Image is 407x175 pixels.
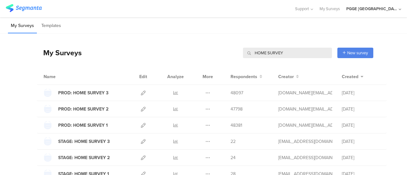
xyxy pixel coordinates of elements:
[44,105,108,113] a: PROD: HOME SURVEY 2
[231,154,236,161] span: 24
[342,138,380,145] div: [DATE]
[166,69,185,84] div: Analyze
[231,73,257,80] span: Respondents
[278,73,294,80] span: Creator
[201,69,215,84] div: More
[278,138,332,145] div: vharhun.ganesalingam@mindtree.com
[342,90,380,96] div: [DATE]
[231,138,236,145] span: 22
[38,18,64,33] li: Templates
[342,154,380,161] div: [DATE]
[37,47,82,58] div: My Surveys
[342,122,380,129] div: [DATE]
[6,4,42,12] img: segmanta logo
[278,122,332,129] div: ganesalingam.vg@pg.com
[58,138,110,145] div: STAGE: HOME SURVEY 3
[44,137,110,145] a: STAGE: HOME SURVEY 3
[44,153,110,162] a: STAGE: HOME SURVEY 2
[231,122,242,129] span: 48381
[346,6,397,12] div: PGGE [GEOGRAPHIC_DATA]
[231,106,243,112] span: 47798
[278,106,332,112] div: ganesalingam.vg@pg.com
[342,106,380,112] div: [DATE]
[295,6,309,12] span: Support
[347,50,368,56] span: New survey
[44,89,108,97] a: PROD: HOME SURVEY 3
[58,90,108,96] div: PROD: HOME SURVEY 3
[58,122,108,129] div: PROD: HOME SURVEY 1
[58,106,108,112] div: PROD: HOME SURVEY 2
[231,73,262,80] button: Respondents
[342,73,358,80] span: Created
[278,73,299,80] button: Creator
[278,154,332,161] div: vharhun.ganesalingam@mindtree.com
[278,90,332,96] div: ganesalingam.vg@pg.com
[342,73,363,80] button: Created
[136,69,150,84] div: Edit
[243,48,332,58] input: Survey Name, Creator...
[44,121,108,129] a: PROD: HOME SURVEY 1
[231,90,243,96] span: 48097
[44,73,82,80] div: Name
[58,154,110,161] div: STAGE: HOME SURVEY 2
[8,18,37,33] li: My Surveys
